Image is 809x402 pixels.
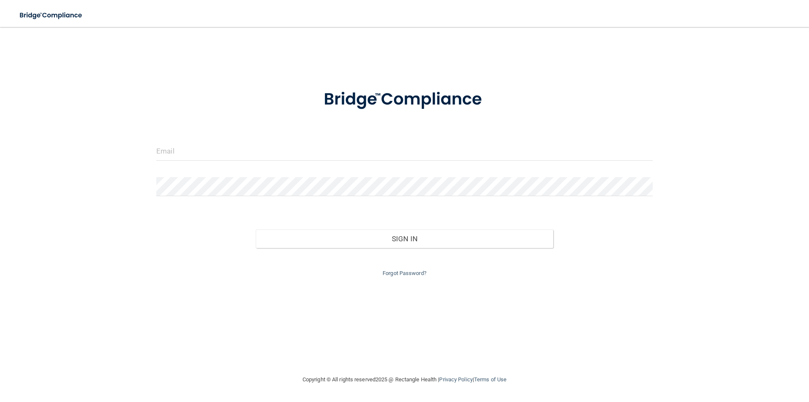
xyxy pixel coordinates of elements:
[474,376,506,383] a: Terms of Use
[383,270,426,276] a: Forgot Password?
[663,342,799,376] iframe: Drift Widget Chat Controller
[156,142,653,161] input: Email
[306,78,503,121] img: bridge_compliance_login_screen.278c3ca4.svg
[256,229,554,248] button: Sign In
[13,7,90,24] img: bridge_compliance_login_screen.278c3ca4.svg
[251,366,558,393] div: Copyright © All rights reserved 2025 @ Rectangle Health | |
[439,376,472,383] a: Privacy Policy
